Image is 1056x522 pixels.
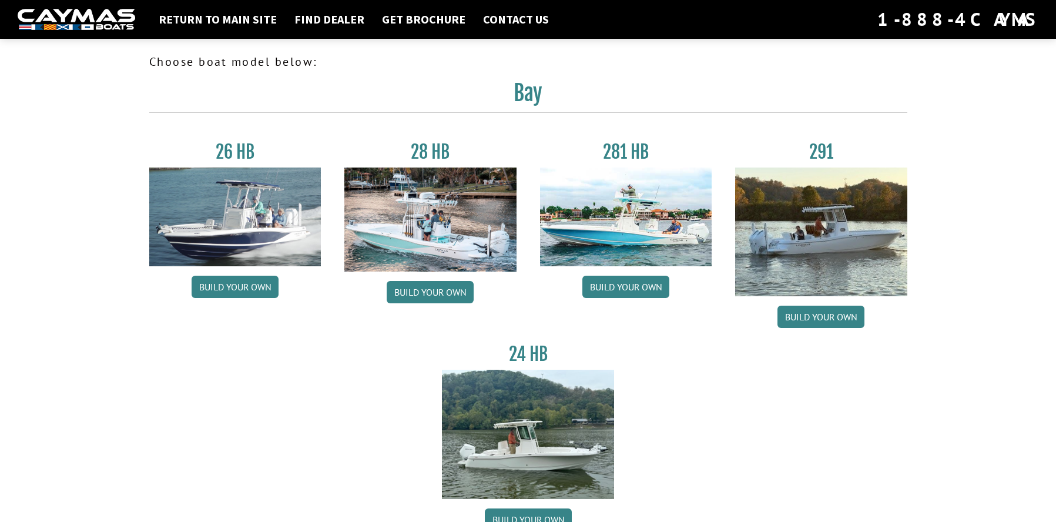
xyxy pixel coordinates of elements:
[18,9,135,31] img: white-logo-c9c8dbefe5ff5ceceb0f0178aa75bf4bb51f6bca0971e226c86eb53dfe498488.png
[387,281,474,303] a: Build your own
[540,168,712,266] img: 28-hb-twin.jpg
[735,141,907,163] h3: 291
[149,141,321,163] h3: 26 HB
[153,12,283,27] a: Return to main site
[877,6,1038,32] div: 1-888-4CAYMAS
[149,168,321,266] img: 26_new_photo_resized.jpg
[149,53,907,71] p: Choose boat model below:
[777,306,864,328] a: Build your own
[289,12,370,27] a: Find Dealer
[540,141,712,163] h3: 281 HB
[442,343,614,365] h3: 24 HB
[442,370,614,498] img: 24_HB_thumbnail.jpg
[192,276,279,298] a: Build your own
[735,168,907,296] img: 291_Thumbnail.jpg
[582,276,669,298] a: Build your own
[477,12,555,27] a: Contact Us
[149,80,907,113] h2: Bay
[344,141,517,163] h3: 28 HB
[376,12,471,27] a: Get Brochure
[344,168,517,272] img: 28_hb_thumbnail_for_caymas_connect.jpg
